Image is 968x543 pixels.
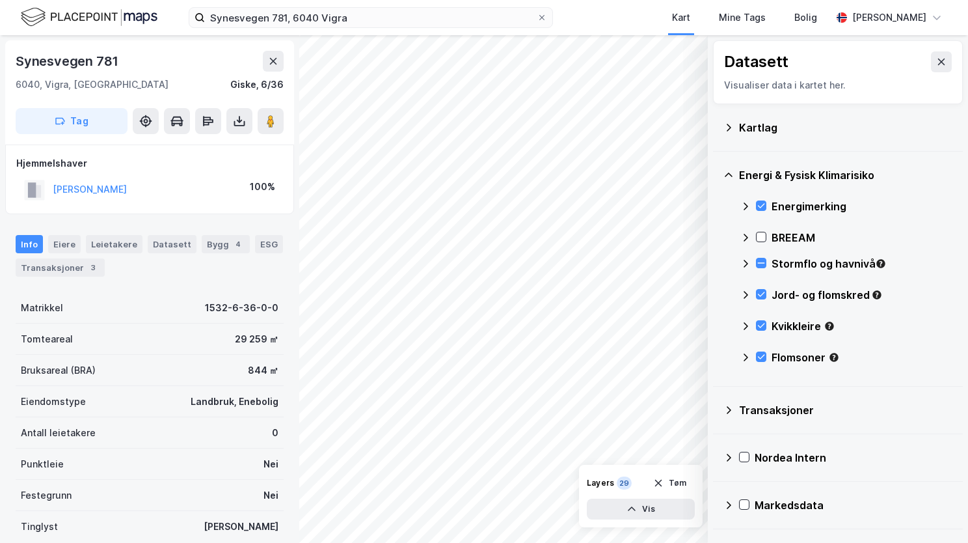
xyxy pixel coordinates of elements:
div: Bolig [794,10,817,25]
div: Visualiser data i kartet her. [724,77,952,93]
div: 6040, Vigra, [GEOGRAPHIC_DATA] [16,77,168,92]
div: Mine Tags [719,10,766,25]
div: Tooltip anchor [875,258,887,270]
div: Leietakere [86,235,142,253]
div: Antall leietakere [21,425,96,441]
div: 29 259 ㎡ [235,331,278,347]
div: Transaksjoner [16,258,105,277]
div: Giske, 6/36 [230,77,284,92]
div: [PERSON_NAME] [204,519,278,535]
div: Markedsdata [755,497,952,513]
div: Stormflo og havnivå [772,256,952,271]
div: 29 [617,477,632,490]
div: Hjemmelshaver [16,156,283,171]
div: Bygg [202,235,250,253]
div: Tomteareal [21,331,73,347]
div: Festegrunn [21,488,72,503]
div: Layers [587,478,614,488]
button: Vis [587,499,695,520]
button: Tøm [645,473,695,494]
div: 100% [250,179,275,195]
div: Landbruk, Enebolig [191,394,278,410]
div: Eiendomstype [21,394,86,410]
div: Datasett [148,235,196,253]
div: Flomsoner [772,350,952,365]
div: Eiere [48,235,81,253]
div: Tooltip anchor [871,289,883,301]
div: Nordea Intern [755,450,952,466]
div: ESG [255,235,283,253]
iframe: Chat Widget [903,480,968,543]
div: 4 [232,238,245,251]
div: Tooltip anchor [828,352,840,363]
button: Tag [16,108,128,134]
div: Nei [263,456,278,472]
div: Synesvegen 781 [16,51,121,72]
div: Datasett [724,51,788,72]
div: Bruksareal (BRA) [21,363,96,378]
div: Energi & Fysisk Klimarisiko [739,167,952,183]
div: BREEAM [772,230,952,245]
div: Info [16,235,43,253]
div: Kartlag [739,120,952,135]
div: 1532-6-36-0-0 [205,300,278,316]
div: Nei [263,488,278,503]
div: Kart [672,10,690,25]
div: Punktleie [21,456,64,472]
div: 844 ㎡ [248,363,278,378]
div: Energimerking [772,199,952,214]
img: logo.f888ab2527a4732fd821a326f86c7f29.svg [21,6,157,29]
div: [PERSON_NAME] [852,10,926,25]
div: Tinglyst [21,519,58,535]
div: 3 [87,261,100,274]
div: Kvikkleire [772,318,952,334]
div: Matrikkel [21,300,63,316]
input: Søk på adresse, matrikkel, gårdeiere, leietakere eller personer [205,8,537,27]
div: Tooltip anchor [824,320,835,332]
div: Transaksjoner [739,402,952,418]
div: 0 [272,425,278,441]
div: Jord- og flomskred [772,287,952,303]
